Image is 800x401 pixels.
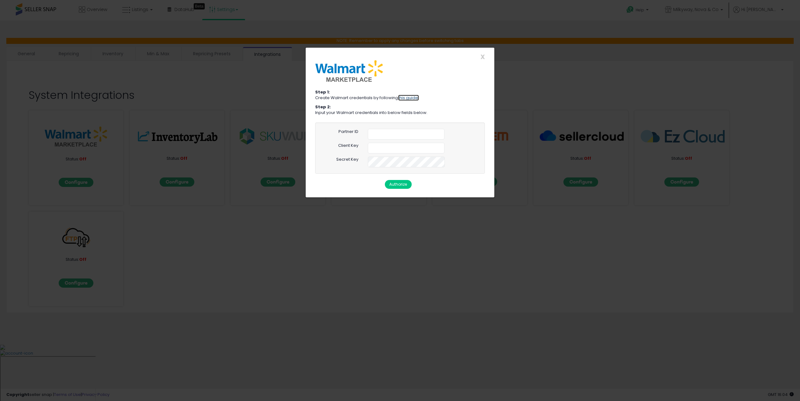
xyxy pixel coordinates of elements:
[315,89,330,95] strong: Step 1:
[315,104,331,110] strong: Step 2:
[315,95,485,101] p: Create Walmart credentials by following
[338,143,358,149] label: Client Key
[315,60,383,82] img: Walmart Logo
[398,95,419,101] a: this guide.
[315,110,485,116] p: Input your Walmart credentials into below fields below.
[480,52,485,61] span: X
[338,129,358,135] label: Partner ID
[336,157,358,163] label: Secret Key
[385,180,412,189] button: Authorize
